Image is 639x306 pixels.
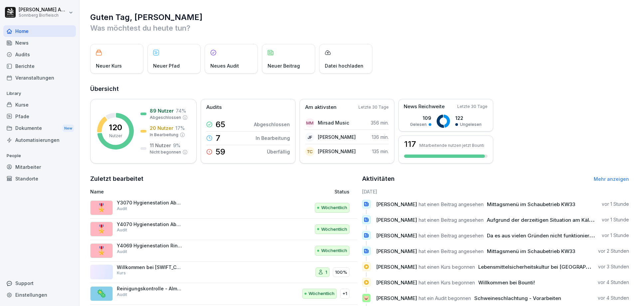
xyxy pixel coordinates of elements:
p: 120 [109,124,122,132]
p: Letzte 30 Tage [457,104,488,110]
p: [PERSON_NAME] [318,148,356,155]
p: 🎖️ [97,245,106,257]
span: [PERSON_NAME] [376,201,417,207]
p: vor 1 Stunde [602,216,629,223]
p: Ungelesen [460,122,482,128]
p: Y4069 Hygienestation Rinderbetrieb [117,243,183,249]
span: [PERSON_NAME] [376,232,417,239]
a: Pfade [3,111,76,122]
h2: Aktivitäten [362,174,395,183]
a: 🎖️Y4069 Hygienestation RinderbetriebAuditWöchentlich [90,240,357,262]
p: Neuer Kurs [96,62,122,69]
span: Mittagsmenü im Schaubetrieb KW33 [487,201,575,207]
p: Audit [117,292,127,298]
p: 65 [216,121,225,129]
p: Nutzer [109,133,122,139]
p: 9 % [173,142,180,149]
p: Audit [117,206,127,212]
p: Nicht begonnen [150,149,181,155]
p: 109 [410,115,431,122]
p: Was möchtest du heute tun? [90,23,629,33]
div: Support [3,277,76,289]
span: Schweineschlachtung - Vorarbeiten [474,295,561,301]
p: 7 [216,134,220,142]
p: 🎖️ [97,223,106,235]
div: MM [305,118,315,128]
p: Letzte 30 Tage [358,104,389,110]
span: [PERSON_NAME] [376,217,417,223]
p: Neuer Pfad [153,62,180,69]
p: Kurs [117,270,126,276]
p: Library [3,88,76,99]
p: Neues Audit [210,62,239,69]
p: 356 min. [371,119,389,126]
h3: 117 [404,140,416,148]
div: Automatisierungen [3,134,76,146]
p: [PERSON_NAME] [318,134,356,141]
p: Neuer Beitrag [268,62,300,69]
h2: Zuletzt bearbeitet [90,174,357,183]
p: Willkommen bei [SWIFT_CODE] Biofleisch [117,264,183,270]
p: 135 min. [372,148,389,155]
a: Veranstaltungen [3,72,76,84]
p: Audit [117,227,127,233]
p: Reinigungskontrolle - Almstraße, Schlachtung/Zerlegung [117,286,183,292]
h2: Übersicht [90,84,629,94]
p: Audits [206,104,222,111]
p: 59 [216,148,225,156]
p: Überfällig [267,148,290,155]
p: 🦠 [97,288,106,300]
span: Lebensmittelsicherheitskultur bei [GEOGRAPHIC_DATA] [478,264,611,270]
h1: Guten Tag, [PERSON_NAME] [90,12,629,23]
p: Gelesen [410,122,427,128]
div: JF [305,133,315,142]
p: Sonnberg Biofleisch [19,13,67,18]
span: Willkommen bei Bounti! [478,279,535,286]
p: 89 Nutzer [150,107,174,114]
p: Abgeschlossen [150,115,181,121]
p: vor 1 Stunde [602,201,629,207]
p: Am aktivsten [305,104,336,111]
a: Standorte [3,173,76,184]
div: Home [3,25,76,37]
span: Mittagsmenü im Schaubetrieb KW33 [487,248,575,254]
a: News [3,37,76,49]
p: In Bearbeitung [256,135,290,142]
h6: [DATE] [362,188,629,195]
p: 🐷 [363,293,369,303]
p: 74 % [176,107,186,114]
span: hat einen Kurs begonnen [419,264,475,270]
p: 136 min. [372,134,389,141]
p: vor 4 Stunden [598,295,629,301]
span: [PERSON_NAME] [376,264,417,270]
p: 17 % [175,125,185,132]
p: Mirsad Music [318,119,349,126]
div: TC [305,147,315,156]
p: vor 2 Stunden [598,248,629,254]
p: vor 3 Stunden [598,263,629,270]
span: hat einen Beitrag angesehen [419,248,484,254]
p: 🎖️ [97,202,106,214]
a: Berichte [3,60,76,72]
a: Mitarbeiter [3,161,76,173]
span: hat einen Kurs begonnen [419,279,475,286]
span: [PERSON_NAME] [376,248,417,254]
a: Kurse [3,99,76,111]
p: Wöchentlich [321,247,347,254]
a: 🦠Reinigungskontrolle - Almstraße, Schlachtung/ZerlegungAuditWöchentlich+1 [90,283,357,305]
p: Status [334,188,349,195]
div: Audits [3,49,76,60]
p: Wöchentlich [321,204,347,211]
p: [PERSON_NAME] Anibas [19,7,67,13]
a: Einstellungen [3,289,76,301]
span: [PERSON_NAME] [376,279,417,286]
a: 🎖️Y3070 Hygienestation Abgang WurstbetriebAuditWöchentlich [90,197,357,219]
p: 11 Nutzer [150,142,171,149]
span: hat einen Beitrag angesehen [419,201,484,207]
span: hat einen Beitrag angesehen [419,232,484,239]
